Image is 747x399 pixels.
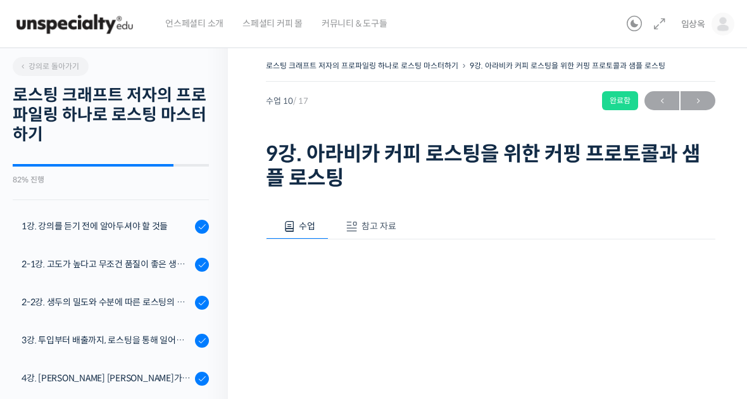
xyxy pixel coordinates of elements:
div: 2-2강. 생두의 밀도와 수분에 따른 로스팅의 변화 (로스팅을 위한 생두 이론 Part 2) [22,295,191,309]
span: 수업 10 [266,97,308,105]
h1: 9강. 아라비카 커피 로스팅을 위한 커핑 프로토콜과 샘플 로스팅 [266,142,715,191]
h2: 로스팅 크래프트 저자의 프로파일링 하나로 로스팅 마스터하기 [13,85,209,145]
span: ← [644,92,679,110]
a: 로스팅 크래프트 저자의 프로파일링 하나로 로스팅 마스터하기 [266,61,458,70]
span: → [681,92,715,110]
span: 임상옥 [681,18,705,30]
a: 9강. 아라비카 커피 로스팅을 위한 커핑 프로토콜과 샘플 로스팅 [470,61,665,70]
a: ←이전 [644,91,679,110]
a: 강의로 돌아가기 [13,57,89,76]
div: 1강. 강의를 듣기 전에 알아두셔야 할 것들 [22,219,191,233]
span: 참고 자료 [361,220,396,232]
span: / 17 [293,96,308,106]
div: 완료함 [602,91,638,110]
div: 82% 진행 [13,176,209,184]
a: 다음→ [681,91,715,110]
div: 2-1강. 고도가 높다고 무조건 품질이 좋은 생두가 아닌 이유 (로스팅을 위한 생두 이론 Part 1) [22,257,191,271]
div: 4강. [PERSON_NAME] [PERSON_NAME]가 [PERSON_NAME]하는 로스팅 머신의 관리 및 세팅 방법 - 프로밧, 기센 [22,371,191,385]
span: 수업 [299,220,315,232]
span: 강의로 돌아가기 [19,61,79,71]
div: 3강. 투입부터 배출까지, 로스팅을 통해 일어나는 화학적 변화를 알아야 로스팅이 보인다 [22,333,191,347]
